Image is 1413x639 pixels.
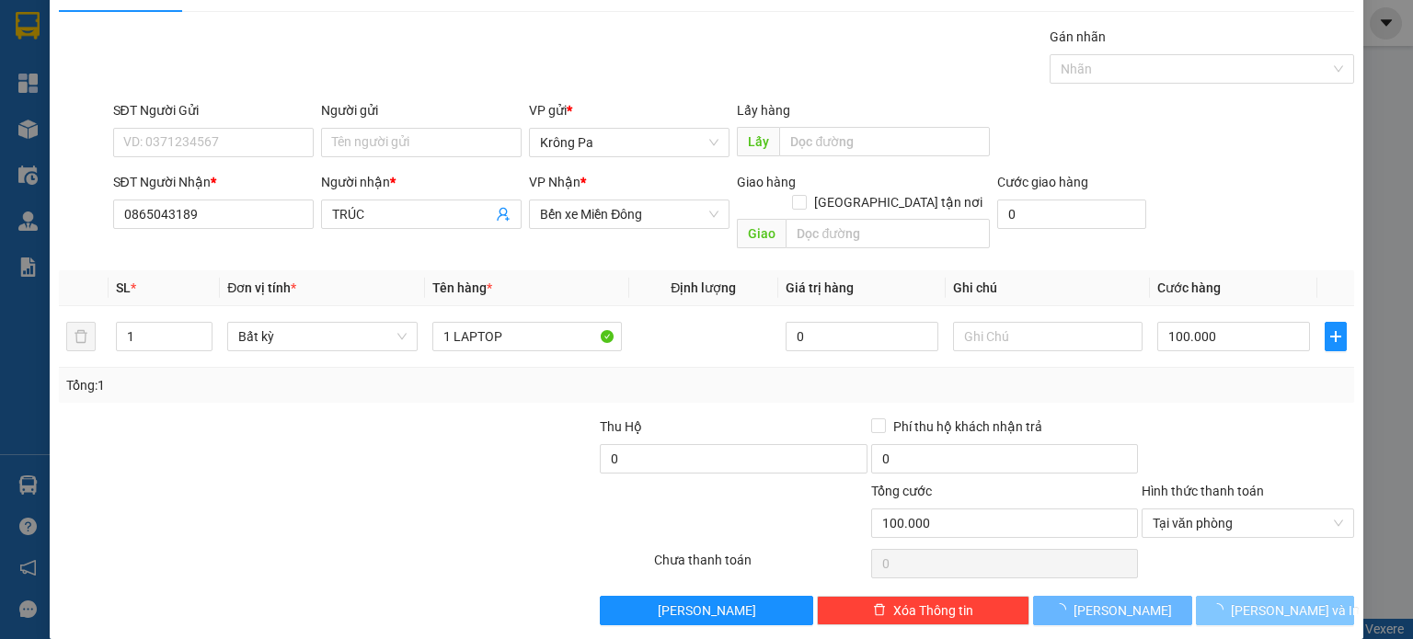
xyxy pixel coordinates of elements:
span: delete [873,603,886,618]
button: deleteXóa Thông tin [817,596,1029,625]
span: Đơn vị tính [227,280,296,295]
span: Tên hàng [432,280,492,295]
label: Hình thức thanh toán [1142,484,1264,498]
button: delete [66,322,96,351]
button: [PERSON_NAME] [1033,596,1192,625]
span: Thu Hộ [600,419,642,434]
button: [PERSON_NAME] [600,596,812,625]
input: Cước giao hàng [997,200,1146,229]
div: Người gửi [321,100,522,120]
span: loading [1211,603,1231,616]
span: Giao hàng [737,175,796,189]
span: Xóa Thông tin [893,600,973,621]
div: SĐT Người Gửi [113,100,314,120]
span: Bất kỳ [238,323,406,350]
div: Tổng: 1 [66,375,546,395]
span: loading [1053,603,1074,616]
span: user-add [496,207,511,222]
span: Krông Pa [540,129,718,156]
input: VD: Bàn, Ghế [432,322,622,351]
span: Định lượng [671,280,736,295]
span: VP Nhận [529,175,580,189]
span: Lấy [737,127,779,156]
span: [GEOGRAPHIC_DATA] tận nơi [807,192,990,212]
input: Ghi Chú [953,322,1143,351]
span: Bến xe Miền Đông [540,200,718,228]
div: SĐT Người Nhận [113,172,314,192]
span: Phí thu hộ khách nhận trả [886,416,1050,437]
span: [PERSON_NAME] và In [1231,600,1360,621]
button: plus [1325,322,1347,351]
span: [PERSON_NAME] [1074,600,1172,621]
th: Ghi chú [946,270,1150,306]
span: Giá trị hàng [786,280,854,295]
div: Người nhận [321,172,522,192]
span: SL [116,280,131,295]
span: Giao [737,219,786,248]
div: VP gửi [529,100,729,120]
span: Cước hàng [1157,280,1221,295]
input: Dọc đường [786,219,990,248]
label: Cước giao hàng [997,175,1088,189]
input: Dọc đường [779,127,990,156]
span: plus [1326,329,1346,344]
span: Tại văn phòng [1153,509,1343,537]
span: [PERSON_NAME] [658,600,756,621]
label: Gán nhãn [1050,29,1106,44]
div: Chưa thanh toán [652,550,868,582]
input: 0 [786,322,938,351]
span: Tổng cước [871,484,932,498]
span: Lấy hàng [737,103,790,118]
button: [PERSON_NAME] và In [1196,596,1355,625]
